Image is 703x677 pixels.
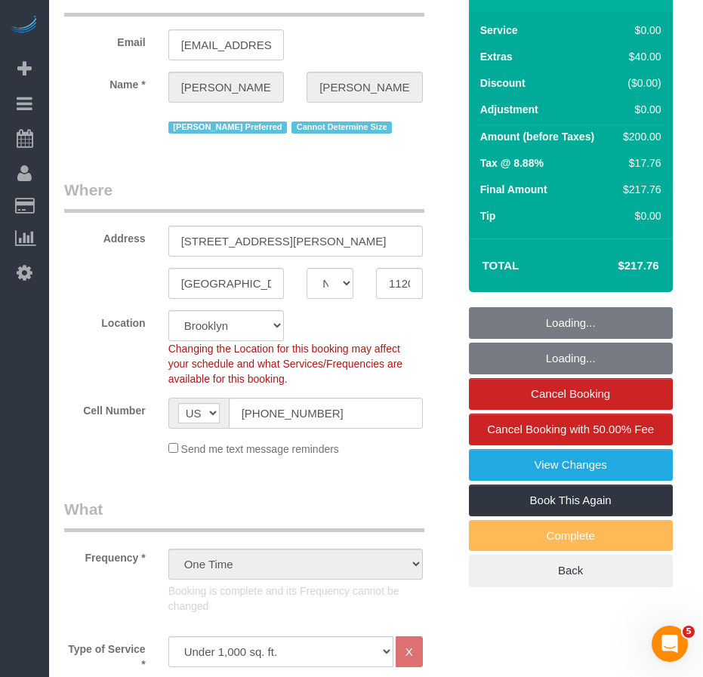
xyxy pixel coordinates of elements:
[480,129,594,144] label: Amount (before Taxes)
[469,485,673,516] a: Book This Again
[617,23,661,38] div: $0.00
[480,23,518,38] label: Service
[229,398,423,429] input: Cell Number
[168,268,285,299] input: City
[53,636,157,672] label: Type of Service *
[617,208,661,223] div: $0.00
[617,129,661,144] div: $200.00
[168,72,285,103] input: First Name
[64,498,424,532] legend: What
[617,102,661,117] div: $0.00
[64,179,424,213] legend: Where
[181,443,339,455] span: Send me text message reminders
[307,72,423,103] input: Last Name
[617,75,661,91] div: ($0.00)
[168,583,423,614] p: Booking is complete and its Frequency cannot be changed
[480,155,544,171] label: Tax @ 8.88%
[376,268,423,299] input: Zip Code
[617,182,661,197] div: $217.76
[469,449,673,481] a: View Changes
[53,226,157,246] label: Address
[168,343,403,385] span: Changing the Location for this booking may affect your schedule and what Services/Frequencies are...
[53,310,157,331] label: Location
[652,626,688,662] iframe: Intercom live chat
[168,29,285,60] input: Email
[617,49,661,64] div: $40.00
[480,102,538,117] label: Adjustment
[469,555,673,586] a: Back
[483,259,520,272] strong: Total
[480,208,496,223] label: Tip
[480,75,526,91] label: Discount
[9,15,39,36] img: Automaid Logo
[53,545,157,565] label: Frequency *
[572,260,658,272] h4: $217.76
[168,122,287,134] span: [PERSON_NAME] Preferred
[617,155,661,171] div: $17.76
[480,182,547,197] label: Final Amount
[53,72,157,92] label: Name *
[487,423,654,435] span: Cancel Booking with 50.00% Fee
[291,122,392,134] span: Cannot Determine Size
[53,398,157,418] label: Cell Number
[469,378,673,410] a: Cancel Booking
[469,414,673,445] a: Cancel Booking with 50.00% Fee
[683,626,695,638] span: 5
[480,49,513,64] label: Extras
[53,29,157,50] label: Email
